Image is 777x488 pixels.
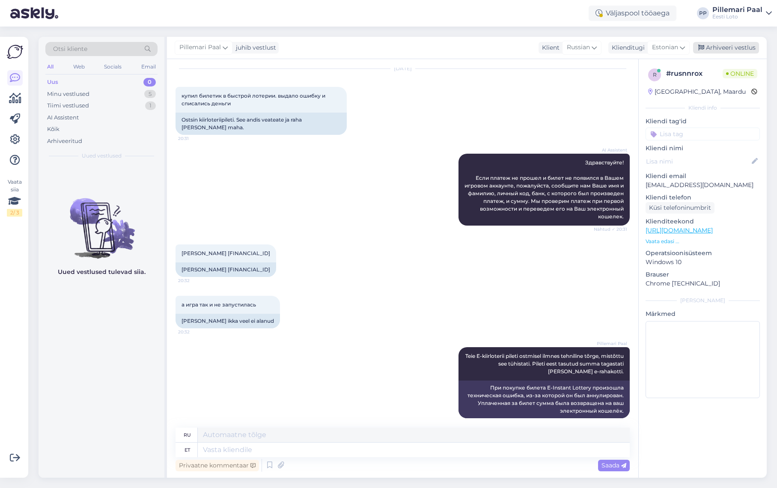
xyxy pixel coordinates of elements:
div: Küsi telefoninumbrit [646,202,714,214]
span: Russian [567,43,590,52]
div: Minu vestlused [47,90,89,98]
div: Uus [47,78,58,86]
div: 0 [143,78,156,86]
span: 20:31 [178,135,210,142]
span: Estonian [652,43,678,52]
span: 20:35 [595,419,627,425]
div: All [45,61,55,72]
div: При покупке билета E-Instant Lottery произошла техническая ошибка, из-за которой он был аннулиров... [458,381,630,418]
div: Email [140,61,158,72]
div: Eesti Loto [712,13,762,20]
p: Windows 10 [646,258,760,267]
p: Klienditeekond [646,217,760,226]
span: AI Assistent [595,147,627,153]
div: juhib vestlust [232,43,276,52]
span: Uued vestlused [82,152,122,160]
div: Klient [539,43,560,52]
p: Uued vestlused tulevad siia. [58,268,146,277]
p: Vaata edasi ... [646,238,760,245]
div: [PERSON_NAME] [646,297,760,304]
div: [GEOGRAPHIC_DATA], Maardu [648,87,746,96]
p: Kliendi nimi [646,144,760,153]
img: No chats [39,183,164,260]
div: 1 [145,101,156,110]
div: Web [71,61,86,72]
span: Nähtud ✓ 20:31 [594,226,627,232]
p: Kliendi email [646,172,760,181]
div: ru [184,428,191,442]
span: [PERSON_NAME] [FINANCIAL_ID] [182,250,270,256]
input: Lisa tag [646,128,760,140]
p: Operatsioonisüsteem [646,249,760,258]
div: Privaatne kommentaar [176,460,259,471]
div: Väljaspool tööaega [589,6,676,21]
div: [PERSON_NAME] ikka veel ei alanud [176,314,280,328]
a: Pillemari PaalEesti Loto [712,6,772,20]
div: Tiimi vestlused [47,101,89,110]
div: [PERSON_NAME] [FINANCIAL_ID] [176,262,276,277]
span: Online [723,69,757,78]
p: Kliendi tag'id [646,117,760,126]
span: Teie E-kiirloterii pileti ostmisel ilmnes tehniline tõrge, mistõttu see tühistati. Pileti eest ta... [465,353,625,375]
span: а игра так и не запустилась [182,301,256,308]
p: [EMAIL_ADDRESS][DOMAIN_NAME] [646,181,760,190]
img: Askly Logo [7,44,23,60]
input: Lisa nimi [646,157,750,166]
span: Pillemari Paal [179,43,221,52]
div: 5 [144,90,156,98]
div: PP [697,7,709,19]
span: r [653,71,657,78]
span: Saada [601,461,626,469]
div: Pillemari Paal [712,6,762,13]
span: Otsi kliente [53,45,87,54]
p: Kliendi telefon [646,193,760,202]
p: Chrome [TECHNICAL_ID] [646,279,760,288]
div: AI Assistent [47,113,79,122]
div: Socials [102,61,123,72]
p: Brauser [646,270,760,279]
div: et [185,443,190,457]
div: Ostsin kiirloteriipileti. See andis veateate ja raha [PERSON_NAME] maha. [176,113,347,135]
div: Vaata siia [7,178,22,217]
div: # rusnnrox [666,68,723,79]
span: 20:32 [178,329,210,335]
a: [URL][DOMAIN_NAME] [646,226,713,234]
span: 20:32 [178,277,210,284]
span: Pillemari Paal [595,340,627,347]
div: Kliendi info [646,104,760,112]
p: Märkmed [646,309,760,318]
div: Arhiveeri vestlus [693,42,759,54]
div: Kõik [47,125,60,134]
div: [DATE] [176,65,630,72]
div: Klienditugi [608,43,645,52]
div: Arhiveeritud [47,137,82,146]
div: 2 / 3 [7,209,22,217]
span: купил билетик в быстрой лотерии. выдало ошибку и списались деньги [182,92,327,107]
